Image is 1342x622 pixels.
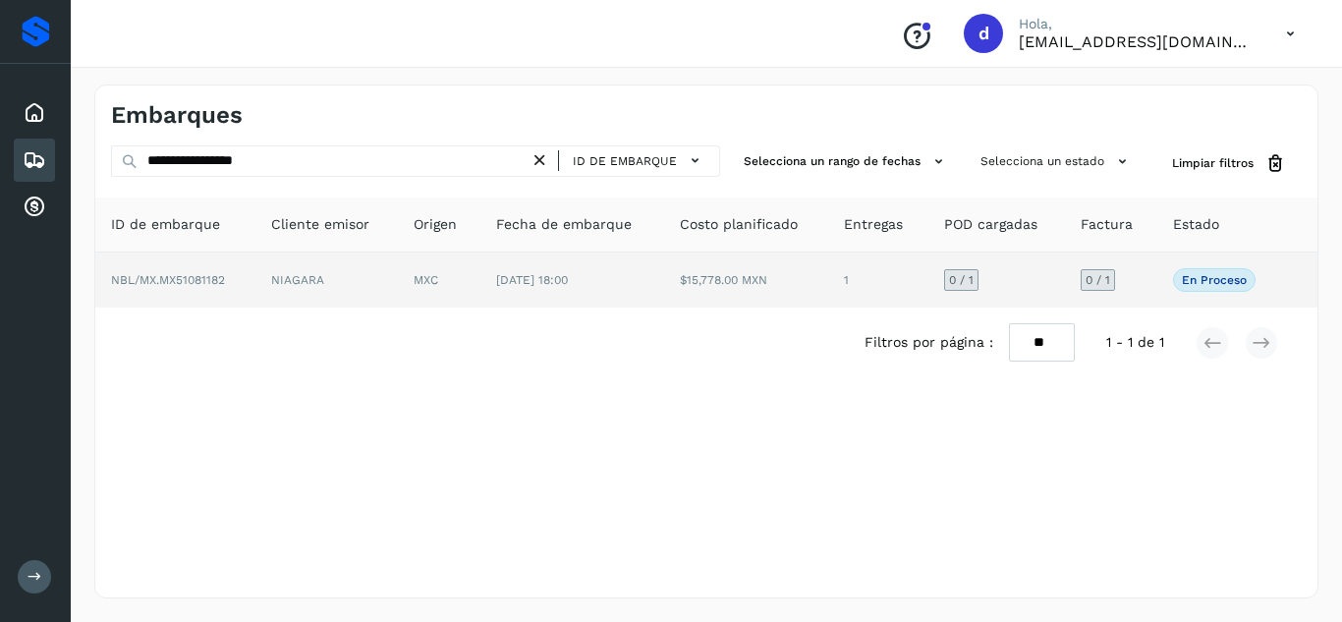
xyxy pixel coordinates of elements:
span: Estado [1173,214,1219,235]
button: Selecciona un rango de fechas [736,145,957,178]
td: $15,778.00 MXN [664,253,828,308]
td: 1 [828,253,927,308]
p: Hola, [1019,16,1255,32]
span: ID de embarque [573,152,677,170]
td: NIAGARA [255,253,398,308]
td: MXC [398,253,480,308]
span: NBL/MX.MX51081182 [111,273,225,287]
button: Limpiar filtros [1156,145,1302,182]
div: Embarques [14,139,55,182]
span: [DATE] 18:00 [496,273,568,287]
p: En proceso [1182,273,1247,287]
p: daniel3129@outlook.com [1019,32,1255,51]
span: Cliente emisor [271,214,369,235]
span: Filtros por página : [865,332,993,353]
span: POD cargadas [944,214,1037,235]
span: 0 / 1 [949,274,974,286]
div: Inicio [14,91,55,135]
span: Factura [1081,214,1133,235]
span: Origen [414,214,457,235]
h4: Embarques [111,101,243,130]
span: Costo planificado [680,214,798,235]
div: Cuentas por cobrar [14,186,55,229]
button: Selecciona un estado [973,145,1141,178]
span: Fecha de embarque [496,214,632,235]
button: ID de embarque [567,146,711,175]
span: ID de embarque [111,214,220,235]
span: Entregas [844,214,903,235]
span: 1 - 1 de 1 [1106,332,1164,353]
span: Limpiar filtros [1172,154,1254,172]
span: 0 / 1 [1086,274,1110,286]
